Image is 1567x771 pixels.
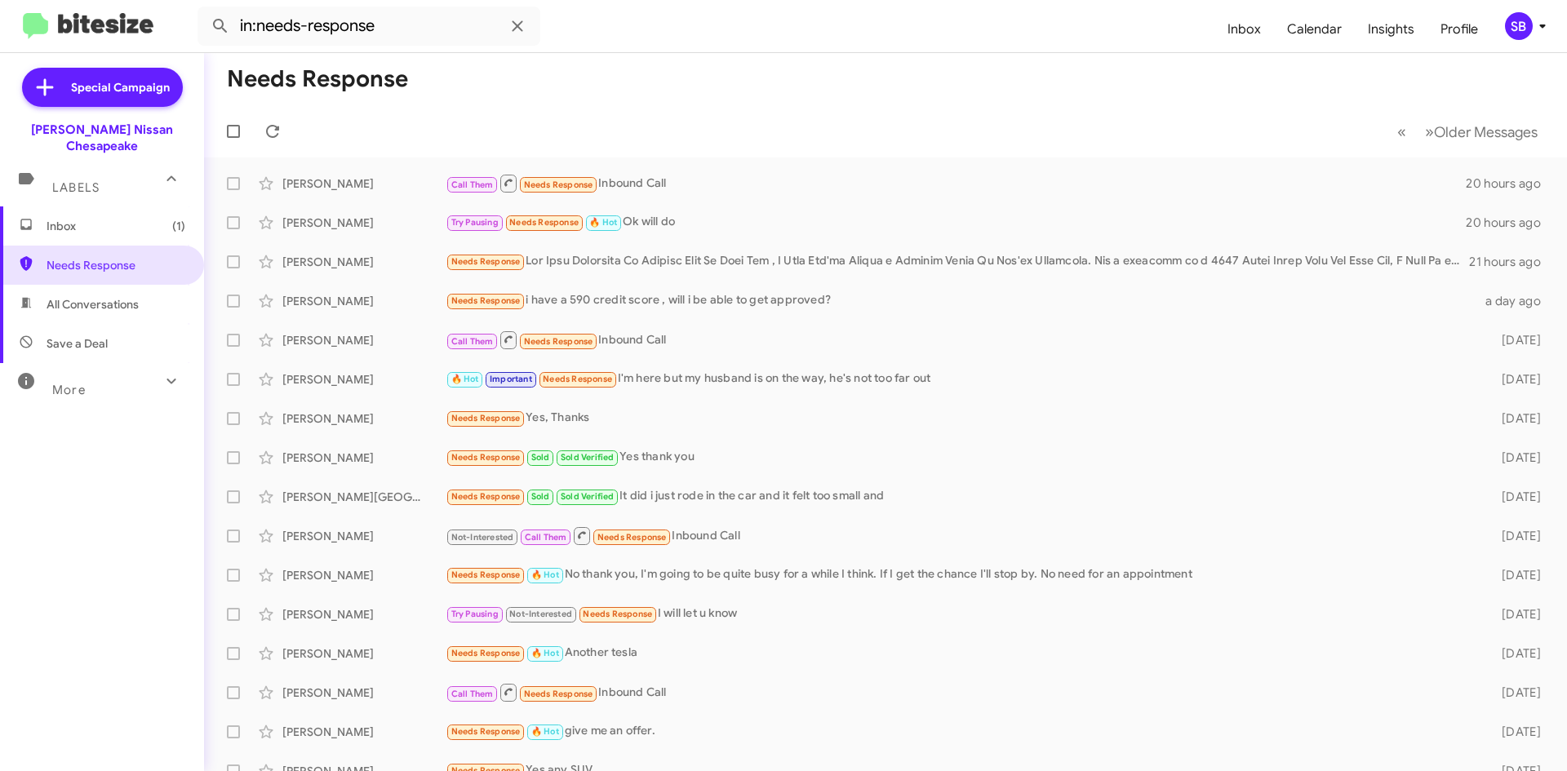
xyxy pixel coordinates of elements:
[1476,685,1554,701] div: [DATE]
[282,606,446,623] div: [PERSON_NAME]
[451,491,521,502] span: Needs Response
[451,374,479,384] span: 🔥 Hot
[446,487,1476,506] div: It did i just rode in the car and it felt too small and
[451,295,521,306] span: Needs Response
[282,645,446,662] div: [PERSON_NAME]
[1491,12,1549,40] button: SB
[1476,293,1554,309] div: a day ago
[451,217,499,228] span: Try Pausing
[282,489,446,505] div: [PERSON_NAME][GEOGRAPHIC_DATA]
[446,409,1476,428] div: Yes, Thanks
[282,724,446,740] div: [PERSON_NAME]
[1469,254,1554,270] div: 21 hours ago
[490,374,532,384] span: Important
[172,218,185,234] span: (1)
[282,528,446,544] div: [PERSON_NAME]
[531,726,559,737] span: 🔥 Hot
[451,179,494,190] span: Call Them
[1387,115,1416,148] button: Previous
[451,452,521,463] span: Needs Response
[451,689,494,699] span: Call Them
[543,374,612,384] span: Needs Response
[583,609,652,619] span: Needs Response
[451,648,521,658] span: Needs Response
[1434,123,1538,141] span: Older Messages
[446,173,1466,193] div: Inbound Call
[282,685,446,701] div: [PERSON_NAME]
[451,726,521,737] span: Needs Response
[1476,606,1554,623] div: [DATE]
[1476,332,1554,348] div: [DATE]
[47,257,185,273] span: Needs Response
[1427,6,1491,53] a: Profile
[282,175,446,192] div: [PERSON_NAME]
[1476,489,1554,505] div: [DATE]
[451,413,521,423] span: Needs Response
[1466,215,1554,231] div: 20 hours ago
[1476,371,1554,388] div: [DATE]
[47,296,139,312] span: All Conversations
[446,682,1476,702] div: Inbound Call
[282,567,446,583] div: [PERSON_NAME]
[1214,6,1274,53] a: Inbox
[446,330,1476,350] div: Inbound Call
[446,605,1476,623] div: I will let u know
[52,383,86,397] span: More
[509,217,579,228] span: Needs Response
[22,68,183,107] a: Special Campaign
[451,256,521,267] span: Needs Response
[47,218,185,234] span: Inbox
[52,180,100,195] span: Labels
[446,252,1469,271] div: Lor Ipsu Dolorsita Co Adipisc Elit Se Doei Tem , I Utla Etd'ma Aliqua e Adminim Venia Qu Nos'ex U...
[1505,12,1533,40] div: SB
[531,452,550,463] span: Sold
[1425,122,1434,142] span: »
[1415,115,1547,148] button: Next
[1476,724,1554,740] div: [DATE]
[524,179,593,190] span: Needs Response
[446,448,1476,467] div: Yes thank you
[524,336,593,347] span: Needs Response
[524,689,593,699] span: Needs Response
[1355,6,1427,53] a: Insights
[1476,410,1554,427] div: [DATE]
[597,532,667,543] span: Needs Response
[47,335,108,352] span: Save a Deal
[282,332,446,348] div: [PERSON_NAME]
[531,648,559,658] span: 🔥 Hot
[1476,528,1554,544] div: [DATE]
[1476,450,1554,466] div: [DATE]
[282,410,446,427] div: [PERSON_NAME]
[525,532,567,543] span: Call Them
[71,79,170,95] span: Special Campaign
[531,491,550,502] span: Sold
[446,722,1476,741] div: give me an offer.
[1476,567,1554,583] div: [DATE]
[282,371,446,388] div: [PERSON_NAME]
[198,7,540,46] input: Search
[446,370,1476,388] div: I'm here but my husband is on the way, he's not too far out
[561,452,615,463] span: Sold Verified
[451,532,514,543] span: Not-Interested
[1397,122,1406,142] span: «
[446,525,1476,546] div: Inbound Call
[451,569,521,580] span: Needs Response
[282,450,446,466] div: [PERSON_NAME]
[1388,115,1547,148] nav: Page navigation example
[282,254,446,270] div: [PERSON_NAME]
[446,644,1476,662] div: Another tesla
[1476,645,1554,662] div: [DATE]
[446,565,1476,584] div: No thank you, I'm going to be quite busy for a while I think. If I get the chance I'll stop by. N...
[561,491,615,502] span: Sold Verified
[451,336,494,347] span: Call Them
[446,213,1466,232] div: Ok will do
[282,215,446,231] div: [PERSON_NAME]
[1274,6,1355,53] a: Calendar
[446,291,1476,310] div: i have a 590 credit score , will i be able to get approved?
[589,217,617,228] span: 🔥 Hot
[227,66,408,92] h1: Needs Response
